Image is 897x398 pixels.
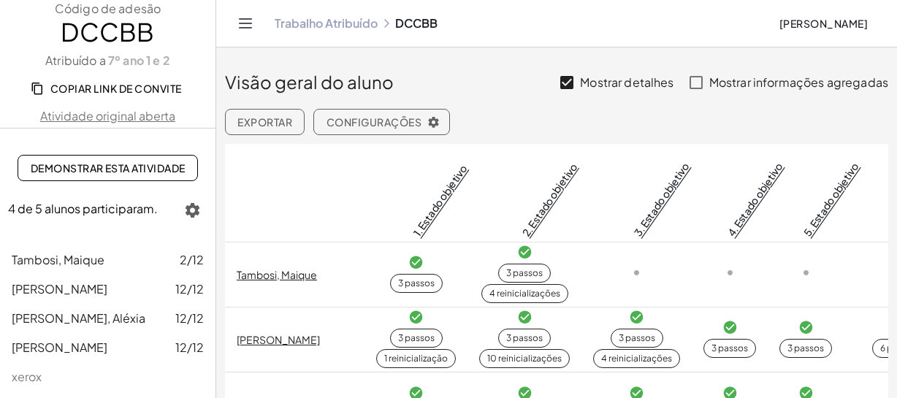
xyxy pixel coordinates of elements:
[384,353,448,364] font: 1 reinicialização
[709,74,888,90] font: Mostrar informações agregadas
[580,74,673,90] font: Mostrar detalhes
[106,53,170,69] a: 7º ano 1 e 2
[40,108,175,123] font: Atividade original aberta
[237,333,320,346] a: [PERSON_NAME]
[225,71,394,93] font: Visão geral do aluno
[237,115,292,129] font: Exportar
[108,53,170,68] font: 7º ano 1 e 2
[798,265,814,280] i: Task not started.
[313,109,450,135] button: Configurações
[517,245,533,260] i: Task finished and correct.
[8,201,158,216] font: 4 de 5 alunos participaram.
[629,310,644,325] i: Task finished and correct.
[629,265,644,280] i: Task not started.
[175,310,204,326] font: 12/12
[275,16,378,31] a: Trabalho Atribuído
[175,281,204,296] font: 12/12
[787,342,824,353] font: 3 passos
[724,160,785,239] a: 4. Estado objetivo
[327,115,421,129] font: Configurações
[711,342,748,353] font: 3 passos
[798,320,814,335] i: Task finished and correct.
[408,255,424,270] i: Task finished and correct.
[31,161,186,175] font: Demonstrar esta atividade
[237,268,317,281] a: Tambosi, Maique
[779,17,868,30] font: [PERSON_NAME]
[800,160,860,239] a: 5. Estado objetivo
[180,252,204,267] font: 2/12
[234,12,257,35] button: Alternar navegação
[12,252,104,267] font: Tambosi, Maique
[631,160,692,239] a: 3. Estado objetivo
[55,1,161,16] font: Código de adesão
[175,340,204,355] font: 12/12
[489,288,560,299] font: 4 reinicializações
[12,369,42,384] font: xerox
[487,353,562,364] font: 10 reinicializações
[12,310,145,326] font: [PERSON_NAME], Aléxia
[408,310,424,325] i: Task finished and correct.
[722,320,738,335] i: Task finished and correct.
[50,82,182,95] font: Copiar link de convite
[398,278,435,288] font: 3 passos
[225,109,305,135] button: Exportar
[61,16,154,47] font: DCCBB
[12,281,107,296] font: [PERSON_NAME]
[722,265,738,280] i: Task not started.
[517,310,533,325] i: Task finished and correct.
[506,267,543,278] font: 3 passos
[411,162,470,239] a: 1. Estado objetivo
[398,332,435,343] font: 3 passos
[22,75,193,102] button: Copiar link de convite
[12,340,107,355] font: [PERSON_NAME]
[275,15,378,31] font: Trabalho Atribuído
[18,155,198,181] a: Demonstrar esta atividade
[767,10,879,37] button: [PERSON_NAME]
[519,161,579,239] a: 2. Estado objetivo
[506,332,543,343] font: 3 passos
[45,53,106,68] font: Atribuído a
[601,353,672,364] font: 4 reinicializações
[619,332,655,343] font: 3 passos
